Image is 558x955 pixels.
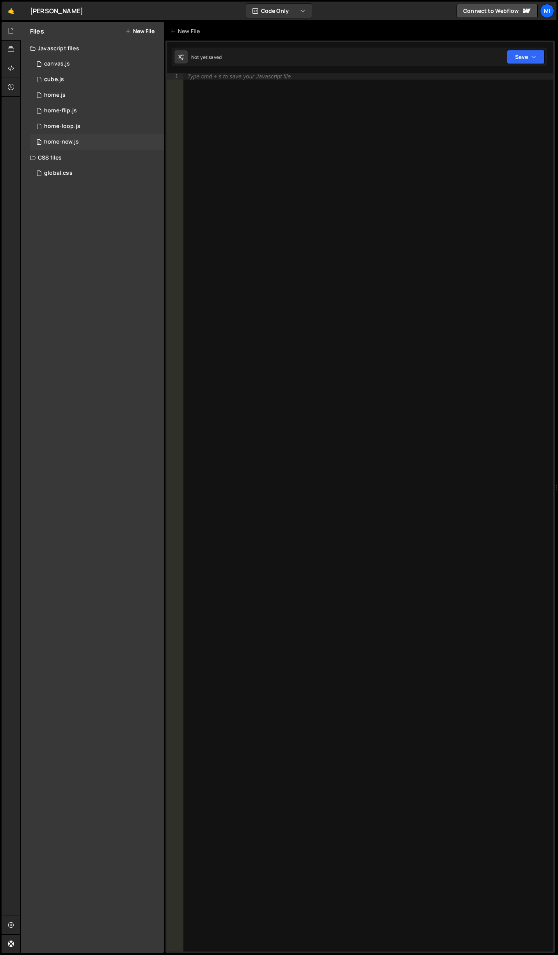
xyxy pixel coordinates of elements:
div: [PERSON_NAME] [30,6,83,16]
h2: Files [30,27,44,36]
div: global.css [44,170,73,177]
a: 🤙 [2,2,21,20]
div: cube.js [44,76,64,83]
div: Javascript files [21,41,164,56]
div: 16715/45692.css [30,165,164,181]
div: 16715/46597.js [30,72,164,87]
div: 16715/45727.js [30,56,164,72]
div: canvas.js [44,60,70,67]
div: Type cmd + s to save your Javascript file. [187,74,292,79]
div: home-flip.js [44,107,77,114]
span: 0 [37,140,41,146]
div: CSS files [21,150,164,165]
div: New File [170,27,203,35]
div: home-loop.js [44,123,80,130]
div: home-new.js [44,138,79,146]
div: 16715/46608.js [30,103,164,119]
div: 16715/45689.js [30,87,164,103]
a: Connect to Webflow [457,4,538,18]
div: Not yet saved [191,54,222,60]
a: Mi [540,4,554,18]
div: 1 [167,73,183,80]
button: Code Only [246,4,312,18]
button: New File [125,28,155,34]
div: 16715/46411.js [30,119,164,134]
div: 16715/46263.js [30,134,164,150]
button: Save [507,50,545,64]
div: home.js [44,92,66,99]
